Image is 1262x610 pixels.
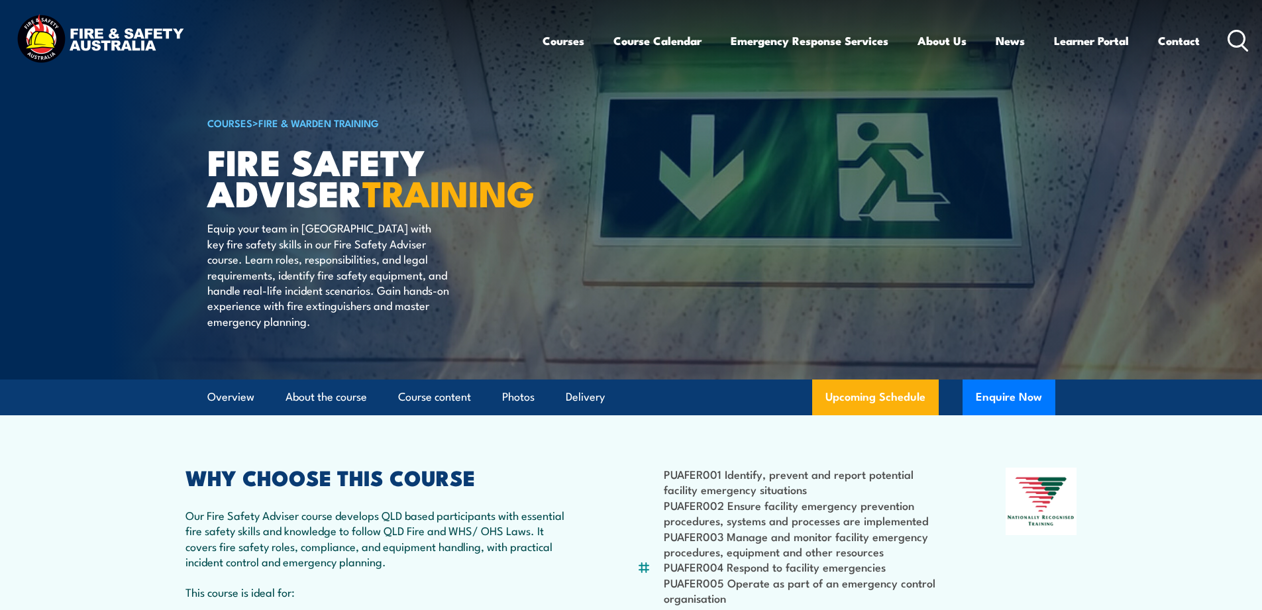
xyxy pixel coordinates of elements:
[731,23,888,58] a: Emergency Response Services
[664,497,941,529] li: PUAFER002 Ensure facility emergency prevention procedures, systems and processes are implemented
[543,23,584,58] a: Courses
[918,23,967,58] a: About Us
[185,507,572,570] p: Our Fire Safety Adviser course develops QLD based participants with essential fire safety skills ...
[258,115,379,130] a: Fire & Warden Training
[185,468,572,486] h2: WHY CHOOSE THIS COURSE
[207,115,535,130] h6: >
[362,164,535,219] strong: TRAINING
[812,380,939,415] a: Upcoming Schedule
[185,584,572,599] p: This course is ideal for:
[996,23,1025,58] a: News
[566,380,605,415] a: Delivery
[1006,468,1077,535] img: Nationally Recognised Training logo.
[664,529,941,560] li: PUAFER003 Manage and monitor facility emergency procedures, equipment and other resources
[207,115,252,130] a: COURSES
[502,380,535,415] a: Photos
[664,466,941,497] li: PUAFER001 Identify, prevent and report potential facility emergency situations
[207,380,254,415] a: Overview
[286,380,367,415] a: About the course
[207,220,449,329] p: Equip your team in [GEOGRAPHIC_DATA] with key fire safety skills in our Fire Safety Adviser cours...
[1054,23,1129,58] a: Learner Portal
[1158,23,1200,58] a: Contact
[207,146,535,207] h1: FIRE SAFETY ADVISER
[398,380,471,415] a: Course content
[613,23,702,58] a: Course Calendar
[664,575,941,606] li: PUAFER005 Operate as part of an emergency control organisation
[963,380,1055,415] button: Enquire Now
[664,559,941,574] li: PUAFER004 Respond to facility emergencies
